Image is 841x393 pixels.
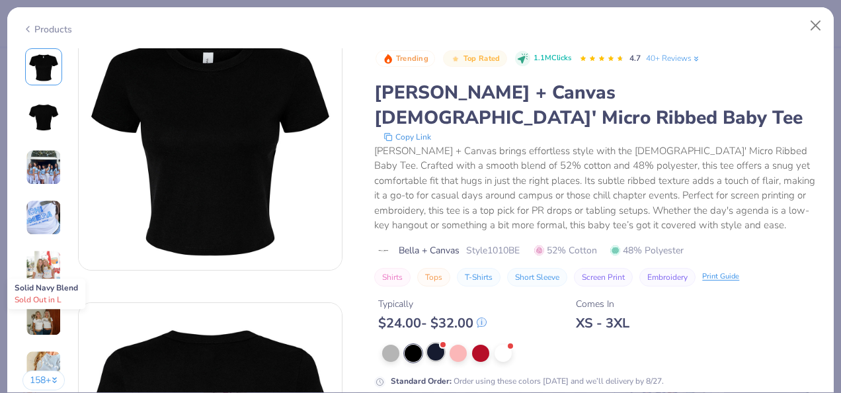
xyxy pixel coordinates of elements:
[391,375,664,387] div: Order using these colors [DATE] and we’ll delivery by 8/27.
[28,51,60,83] img: Front
[374,245,392,256] img: brand logo
[26,150,61,185] img: User generated content
[376,50,435,67] button: Badge Button
[391,376,452,386] strong: Standard Order :
[7,279,85,309] div: Solid Navy Blend
[629,53,641,64] span: 4.7
[803,13,828,38] button: Close
[26,351,61,386] img: User generated content
[417,268,450,286] button: Tops
[374,268,411,286] button: Shirts
[383,54,393,64] img: Trending sort
[457,268,501,286] button: T-Shirts
[26,200,61,236] img: User generated content
[534,53,571,64] span: 1.1M Clicks
[79,7,342,270] img: Front
[380,130,435,144] button: copy to clipboard
[639,268,696,286] button: Embroidery
[610,243,684,257] span: 48% Polyester
[443,50,506,67] button: Badge Button
[450,54,461,64] img: Top Rated sort
[576,315,629,331] div: XS - 3XL
[374,144,819,233] div: [PERSON_NAME] + Canvas brings effortless style with the [DEMOGRAPHIC_DATA]' Micro Ribbed Baby Tee...
[463,55,501,62] span: Top Rated
[576,297,629,311] div: Comes In
[22,371,65,390] button: 158+
[22,22,72,36] div: Products
[574,268,633,286] button: Screen Print
[646,52,701,64] a: 40+ Reviews
[396,55,428,62] span: Trending
[15,294,61,305] span: Sold Out in L
[28,101,60,133] img: Back
[579,48,624,69] div: 4.7 Stars
[534,243,597,257] span: 52% Cotton
[399,243,460,257] span: Bella + Canvas
[378,315,487,331] div: $ 24.00 - $ 32.00
[26,300,61,336] img: User generated content
[507,268,567,286] button: Short Sleeve
[26,250,61,286] img: User generated content
[702,271,739,283] div: Print Guide
[374,80,819,130] div: [PERSON_NAME] + Canvas [DEMOGRAPHIC_DATA]' Micro Ribbed Baby Tee
[466,243,520,257] span: Style 1010BE
[378,297,487,311] div: Typically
